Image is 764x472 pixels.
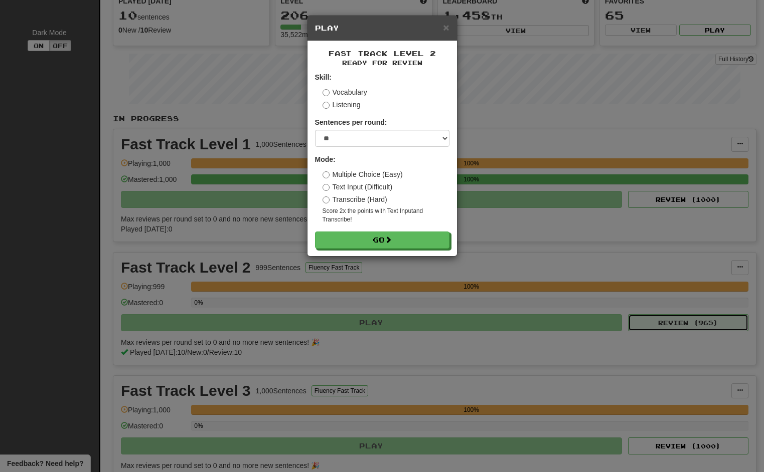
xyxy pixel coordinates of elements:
[329,49,436,58] span: Fast Track Level 2
[323,169,403,179] label: Multiple Choice (Easy)
[315,59,449,67] small: Ready for Review
[323,102,330,109] input: Listening
[443,22,449,33] span: ×
[323,89,330,96] input: Vocabulary
[315,231,449,249] button: Go
[323,171,330,178] input: Multiple Choice (Easy)
[323,184,330,191] input: Text Input (Difficult)
[443,22,449,33] button: Close
[323,100,361,110] label: Listening
[323,87,367,97] label: Vocabulary
[315,23,449,33] h5: Play
[315,155,336,163] strong: Mode:
[323,196,330,203] input: Transcribe (Hard)
[323,207,449,224] small: Score 2x the points with Text Input and Transcribe !
[315,73,332,81] strong: Skill:
[315,117,387,127] label: Sentences per round:
[323,194,387,204] label: Transcribe (Hard)
[323,182,393,192] label: Text Input (Difficult)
